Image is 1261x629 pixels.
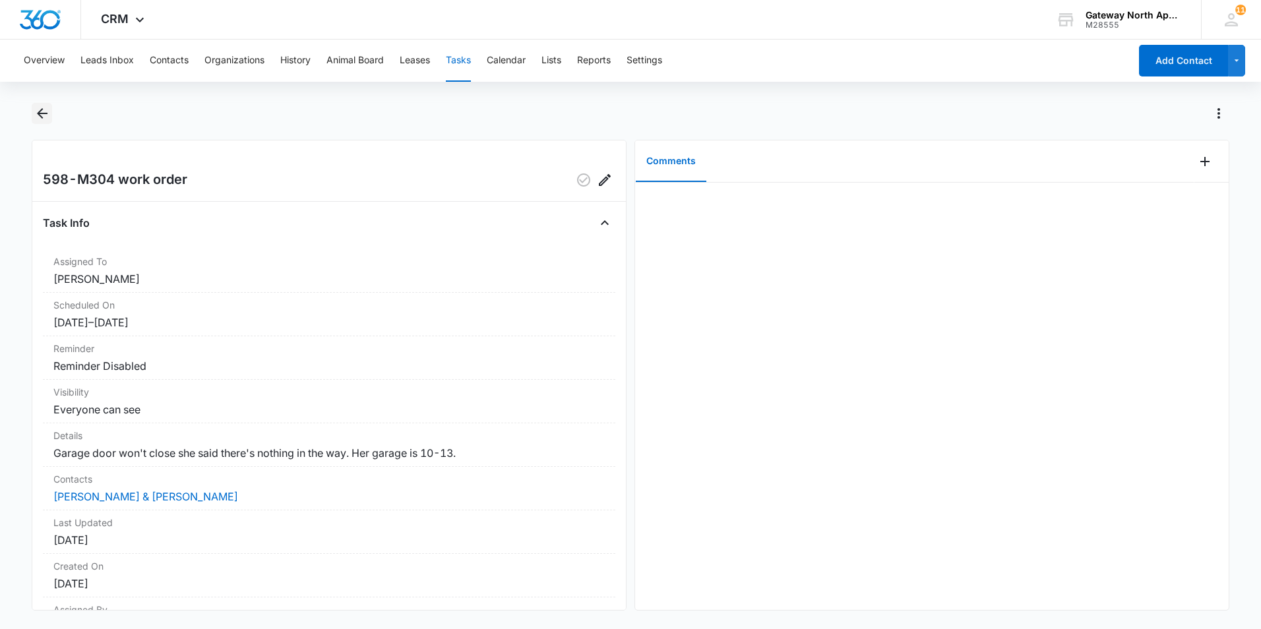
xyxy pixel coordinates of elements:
dt: Visibility [53,385,605,399]
a: [PERSON_NAME] & [PERSON_NAME] [53,490,238,503]
button: Calendar [487,40,526,82]
div: VisibilityEveryone can see [43,380,615,423]
dt: Assigned By [53,603,605,616]
div: ReminderReminder Disabled [43,336,615,380]
button: Add Comment [1194,151,1215,172]
dd: [DATE] [53,532,605,548]
button: Reports [577,40,611,82]
dt: Assigned To [53,255,605,268]
div: Created On[DATE] [43,554,615,597]
dd: Reminder Disabled [53,358,605,374]
dt: Last Updated [53,516,605,529]
h2: 598-M304 work order [43,169,187,191]
button: Leases [400,40,430,82]
div: Last Updated[DATE] [43,510,615,554]
div: Assigned To[PERSON_NAME] [43,249,615,293]
button: Leads Inbox [80,40,134,82]
button: Back [32,103,52,124]
button: Animal Board [326,40,384,82]
div: Contacts[PERSON_NAME] & [PERSON_NAME] [43,467,615,510]
button: Settings [627,40,662,82]
div: notifications count [1235,5,1246,15]
dt: Details [53,429,605,442]
dt: Contacts [53,472,605,486]
div: Scheduled On[DATE]–[DATE] [43,293,615,336]
button: Organizations [204,40,264,82]
dd: Everyone can see [53,402,605,417]
button: Close [594,212,615,233]
button: Actions [1208,103,1229,124]
div: DetailsGarage door won't close she said there's nothing in the way. Her garage is 10-13. [43,423,615,467]
button: Tasks [446,40,471,82]
button: Lists [541,40,561,82]
button: Comments [636,141,706,182]
h4: Task Info [43,215,90,231]
button: Edit [594,169,615,191]
dt: Scheduled On [53,298,605,312]
button: Add Contact [1139,45,1228,76]
button: History [280,40,311,82]
button: Contacts [150,40,189,82]
dt: Created On [53,559,605,573]
div: account name [1086,10,1182,20]
dt: Reminder [53,342,605,355]
button: Overview [24,40,65,82]
dd: [DATE] – [DATE] [53,314,605,330]
div: account id [1086,20,1182,30]
dd: [PERSON_NAME] [53,271,605,287]
span: 11 [1235,5,1246,15]
dd: Garage door won't close she said there's nothing in the way. Her garage is 10-13. [53,445,605,461]
span: CRM [101,12,129,26]
dd: [DATE] [53,576,605,591]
